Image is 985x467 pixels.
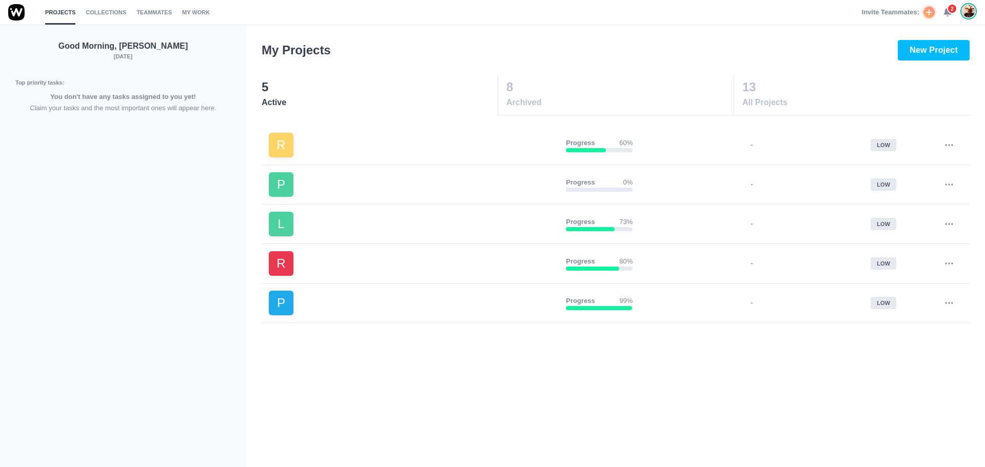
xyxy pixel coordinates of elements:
[742,96,969,109] span: All Projects
[619,217,633,227] p: 73%
[269,172,558,197] a: P
[566,177,595,188] p: Progress
[619,138,633,148] p: 60%
[262,78,497,96] p: 5
[15,52,231,61] p: [DATE]
[619,256,633,267] p: 80%
[15,103,231,113] p: Claim your tasks and the most important ones will appear here.
[619,296,633,306] p: 99%
[269,212,293,236] div: L
[269,251,558,276] a: R
[15,40,231,52] p: Good Morning, [PERSON_NAME]
[862,7,919,17] span: Invite Teammates:
[898,40,970,60] button: New Project
[871,297,896,310] div: low
[871,139,896,152] div: low
[871,257,896,270] div: low
[871,218,896,231] div: low
[962,5,975,18] img: Antonio Lopes
[269,212,558,236] a: L
[751,140,753,150] p: -
[566,256,595,267] p: Progress
[751,219,753,229] p: -
[751,258,753,269] p: -
[947,4,957,14] span: 2
[269,172,293,197] div: P
[566,138,595,148] p: Progress
[506,96,733,109] span: Archived
[742,78,969,96] p: 13
[751,298,753,308] p: -
[623,177,633,188] p: 0%
[269,133,293,157] div: R
[506,78,733,96] p: 8
[269,291,558,315] a: P
[262,41,331,59] h3: My Projects
[15,78,231,87] p: Top priority tasks:
[566,217,595,227] p: Progress
[269,251,293,276] div: R
[262,96,497,109] span: Active
[269,291,293,315] div: P
[871,178,896,191] div: low
[269,133,558,157] a: R
[15,92,231,102] p: You don't have any tasks assigned to you yet!
[566,296,595,306] p: Progress
[751,179,753,190] p: -
[8,4,25,21] img: winio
